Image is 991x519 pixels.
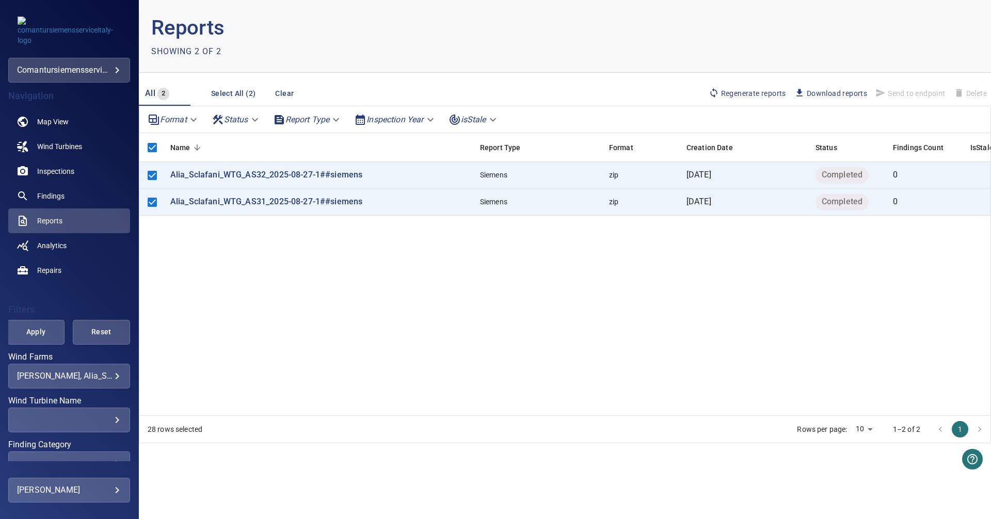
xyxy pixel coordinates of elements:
[37,265,61,275] span: Repairs
[207,84,260,103] button: Select All (2)
[8,397,130,405] label: Wind Turbine Name
[8,159,130,184] a: inspections noActive
[893,133,944,162] div: Findings Count
[37,240,67,251] span: Analytics
[366,115,423,124] em: Inspection Year
[8,91,130,101] h4: Navigation
[480,170,507,180] div: Siemens
[17,482,121,498] div: [PERSON_NAME]
[157,88,169,100] span: 2
[269,110,346,128] div: Report Type
[207,110,265,128] div: Status
[17,62,121,78] div: comantursiemensserviceitaly
[160,115,187,124] em: Format
[170,133,190,162] div: Name
[73,320,130,345] button: Reset
[151,12,565,43] p: Reports
[686,169,711,181] p: [DATE]
[893,196,898,208] p: 0
[190,140,204,155] button: Sort
[952,421,968,437] button: page 1
[7,320,65,345] button: Apply
[609,133,633,162] div: Format
[8,58,130,83] div: comantursiemensserviceitaly
[8,109,130,134] a: map noActive
[86,326,117,338] span: Reset
[37,141,82,152] span: Wind Turbines
[18,17,121,45] img: comantursiemensserviceitaly-logo
[705,85,790,102] button: Regenerate reports
[609,170,618,180] div: zip
[8,451,130,476] div: Finding Category
[790,85,871,102] button: Download reports
[170,196,363,208] a: Alia_Sclafani_WTG_AS31_2025-08-27-1##siemens
[148,424,202,434] div: 28 rows selected
[8,134,130,159] a: windturbines noActive
[816,169,869,181] span: Completed
[37,166,74,176] span: Inspections
[8,441,130,449] label: Finding Category
[893,424,920,434] p: 1–2 of 2
[8,304,130,315] h4: Filters
[794,88,867,99] span: Download reports
[145,88,155,98] span: All
[165,133,475,162] div: Name
[810,133,888,162] div: Status
[170,169,363,181] a: Alia_Sclafani_WTG_AS32_2025-08-27-1##siemens
[8,258,130,283] a: repairs noActive
[8,408,130,432] div: Wind Turbine Name
[816,133,837,162] div: Status
[852,421,876,436] div: 10
[797,424,847,434] p: Rows per page:
[37,216,62,226] span: Reports
[8,353,130,361] label: Wind Farms
[480,133,521,162] div: Report Type
[709,88,786,99] span: Regenerate reports
[37,117,69,127] span: Map View
[931,421,989,437] nav: pagination navigation
[461,115,486,124] em: isStale
[888,133,965,162] div: Findings Count
[8,233,130,258] a: analytics noActive
[475,133,604,162] div: Report Type
[686,196,711,208] p: [DATE]
[20,326,52,338] span: Apply
[268,84,301,103] button: Clear
[686,133,733,162] div: Creation Date
[8,208,130,233] a: reports active
[350,110,440,128] div: Inspection Year
[893,169,898,181] p: 0
[480,197,507,207] div: Siemens
[444,110,503,128] div: isStale
[681,133,810,162] div: Creation Date
[8,184,130,208] a: findings noActive
[37,191,65,201] span: Findings
[816,196,869,208] span: Completed
[609,197,618,207] div: zip
[151,45,221,58] p: Showing 2 of 2
[224,115,248,124] em: Status
[285,115,330,124] em: Report Type
[604,133,681,162] div: Format
[143,110,203,128] div: Format
[8,364,130,388] div: Wind Farms
[17,371,121,381] div: [PERSON_NAME], Alia_Sclafani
